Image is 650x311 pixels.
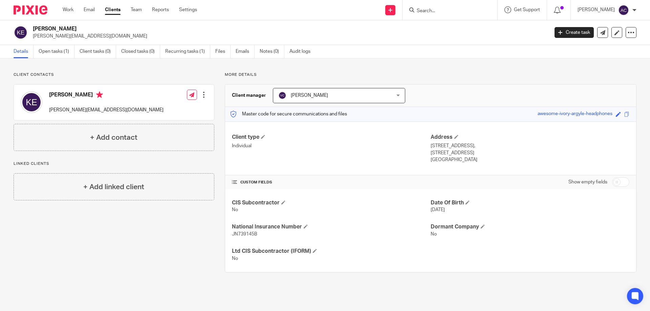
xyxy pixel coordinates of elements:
span: No [431,232,437,237]
a: Notes (0) [260,45,284,58]
p: [GEOGRAPHIC_DATA] [431,156,629,163]
p: [PERSON_NAME] [578,6,615,13]
h4: Date Of Birth [431,199,629,206]
img: svg%3E [618,5,629,16]
span: Get Support [514,7,540,12]
h4: CUSTOM FIELDS [232,180,431,185]
a: Settings [179,6,197,13]
label: Show empty fields [568,179,607,185]
a: Clients [105,6,121,13]
p: [STREET_ADDRESS] [431,150,629,156]
h4: Ltd CIS Subcontractor (IFORM) [232,248,431,255]
h4: Dormant Company [431,223,629,230]
a: Client tasks (0) [80,45,116,58]
h4: Client type [232,134,431,141]
h4: + Add contact [90,132,137,143]
h4: Address [431,134,629,141]
p: Client contacts [14,72,214,77]
span: JN739145B [232,232,257,237]
h4: + Add linked client [83,182,144,192]
a: Details [14,45,34,58]
p: Individual [232,142,431,149]
img: svg%3E [21,91,42,113]
span: No [232,256,238,261]
a: Emails [236,45,255,58]
input: Search [416,8,477,14]
a: Files [215,45,231,58]
a: Team [131,6,142,13]
span: No [232,207,238,212]
p: [PERSON_NAME][EMAIL_ADDRESS][DOMAIN_NAME] [33,33,544,40]
a: Closed tasks (0) [121,45,160,58]
a: Recurring tasks (1) [165,45,210,58]
p: Master code for secure communications and files [230,111,347,117]
img: svg%3E [14,25,28,40]
a: Create task [555,27,594,38]
a: Email [84,6,95,13]
img: svg%3E [278,91,286,99]
h2: [PERSON_NAME] [33,25,442,32]
h3: Client manager [232,92,266,99]
h4: CIS Subcontractor [232,199,431,206]
p: Linked clients [14,161,214,166]
a: Open tasks (1) [39,45,74,58]
p: More details [225,72,636,77]
div: awesome-ivory-argyle-headphones [538,110,612,118]
a: Audit logs [289,45,316,58]
span: [DATE] [431,207,445,212]
a: Reports [152,6,169,13]
p: [STREET_ADDRESS], [431,142,629,149]
span: [PERSON_NAME] [291,93,328,98]
h4: [PERSON_NAME] [49,91,164,100]
img: Pixie [14,5,47,15]
a: Work [63,6,73,13]
i: Primary [96,91,103,98]
h4: National Insurance Number [232,223,431,230]
p: [PERSON_NAME][EMAIL_ADDRESS][DOMAIN_NAME] [49,107,164,113]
